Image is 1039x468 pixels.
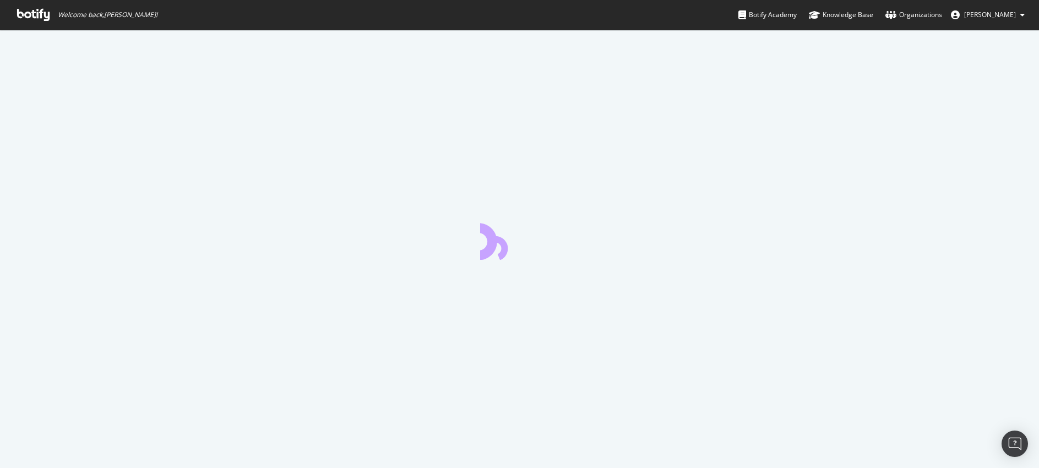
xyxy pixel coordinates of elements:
[964,10,1016,19] span: Marta Leira Gomez
[942,6,1033,24] button: [PERSON_NAME]
[738,9,797,20] div: Botify Academy
[480,220,559,260] div: animation
[1002,431,1028,457] div: Open Intercom Messenger
[885,9,942,20] div: Organizations
[809,9,873,20] div: Knowledge Base
[58,10,157,19] span: Welcome back, [PERSON_NAME] !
